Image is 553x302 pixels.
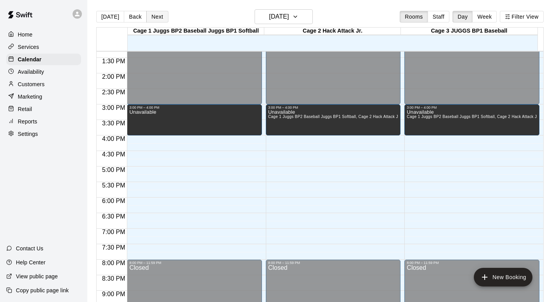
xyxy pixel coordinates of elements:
[6,116,81,127] a: Reports
[100,89,127,95] span: 2:30 PM
[401,28,537,35] div: Cage 3 JUGGS BP1 Baseball
[100,167,127,173] span: 5:00 PM
[6,128,81,140] a: Settings
[18,80,45,88] p: Customers
[6,54,81,65] a: Calendar
[268,106,398,109] div: 3:00 PM – 4:00 PM
[18,118,37,125] p: Reports
[268,115,458,119] span: Cage 1 Juggs BP2 Baseball Juggs BP1 Softball, Cage 2 Hack Attack Jr., Cage 3 JUGGS BP1 Baseball
[16,259,45,266] p: Help Center
[18,68,44,76] p: Availability
[128,28,264,35] div: Cage 1 Juggs BP2 Baseball Juggs BP1 Softball
[100,104,127,111] span: 3:00 PM
[452,11,473,23] button: Day
[18,43,39,51] p: Services
[264,28,401,35] div: Cage 2 Hack Attack Jr.
[100,58,127,64] span: 1:30 PM
[500,11,543,23] button: Filter View
[269,11,289,22] h6: [DATE]
[6,41,81,53] a: Services
[407,106,537,109] div: 3:00 PM – 4:00 PM
[100,213,127,220] span: 6:30 PM
[100,275,127,282] span: 8:30 PM
[96,11,124,23] button: [DATE]
[100,182,127,189] span: 5:30 PM
[6,66,81,78] a: Availability
[268,261,398,265] div: 8:00 PM – 11:59 PM
[6,91,81,102] a: Marketing
[472,11,497,23] button: Week
[100,291,127,297] span: 9:00 PM
[127,104,262,135] div: 3:00 PM – 4:00 PM: Unavailable
[146,11,168,23] button: Next
[100,120,127,127] span: 3:30 PM
[124,11,147,23] button: Back
[129,106,259,109] div: 3:00 PM – 4:00 PM
[6,103,81,115] a: Retail
[100,73,127,80] span: 2:00 PM
[100,229,127,235] span: 7:00 PM
[100,244,127,251] span: 7:30 PM
[18,31,33,38] p: Home
[266,104,400,135] div: 3:00 PM – 4:00 PM: Unavailable
[16,245,43,252] p: Contact Us
[404,104,539,135] div: 3:00 PM – 4:00 PM: Unavailable
[255,9,313,24] button: [DATE]
[16,286,69,294] p: Copy public page link
[18,130,38,138] p: Settings
[129,261,259,265] div: 8:00 PM – 11:59 PM
[474,268,532,286] button: add
[100,198,127,204] span: 6:00 PM
[428,11,450,23] button: Staff
[16,272,58,280] p: View public page
[100,135,127,142] span: 4:00 PM
[18,93,42,101] p: Marketing
[6,29,81,40] a: Home
[100,151,127,158] span: 4:30 PM
[100,260,127,266] span: 8:00 PM
[407,261,537,265] div: 8:00 PM – 11:59 PM
[18,56,42,63] p: Calendar
[6,78,81,90] a: Customers
[400,11,428,23] button: Rooms
[18,105,32,113] p: Retail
